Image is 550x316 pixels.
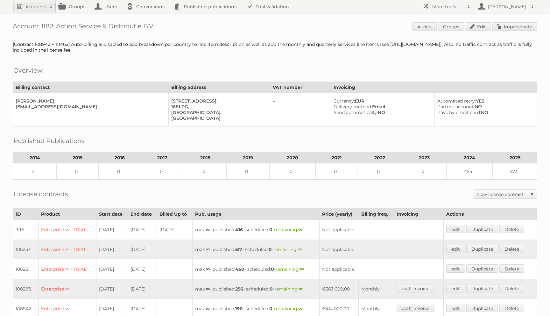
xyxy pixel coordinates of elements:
[13,189,68,199] h2: License contracts
[298,306,302,312] strong: ∞
[206,266,210,272] strong: ∞
[320,209,359,220] th: Price (yearly)
[299,286,303,292] strong: ∞
[128,259,157,279] td: [DATE]
[466,264,498,273] a: Duplicate
[13,240,39,259] td: 106233
[184,152,227,163] th: 2018
[499,284,524,292] a: Delete
[359,279,394,299] td: Monthly
[96,279,128,299] td: [DATE]
[320,240,444,259] td: Not applicable.
[320,259,444,279] td: Not applicable.
[57,152,99,163] th: 2015
[128,209,157,220] th: End date
[39,259,96,279] td: Enterprise ∞ - TRIAL
[269,247,272,252] strong: 0
[96,259,128,279] td: [DATE]
[39,279,96,299] td: Enterprise ∞
[193,279,320,299] td: max: - published: - scheduled: -
[493,152,537,163] th: 2025
[437,104,475,110] span: Partner account:
[13,136,85,146] h2: Published Publications
[320,220,444,240] td: Not applicable.
[269,306,272,312] strong: 0
[235,227,243,233] strong: 416
[437,98,476,104] span: Automated retry:
[499,245,524,253] a: Delete
[206,247,210,252] strong: ∞
[438,22,464,31] a: Groups
[499,304,524,312] a: Delete
[315,163,357,180] td: 0
[320,279,359,299] td: €363.600,00
[206,306,210,312] strong: ∞
[274,286,303,292] span: remaining:
[184,163,227,180] td: 0
[39,240,96,259] td: Enterprise ∞ - TRIAL
[206,286,210,292] strong: ∞
[446,264,465,273] a: edit
[128,220,157,240] td: [DATE]
[446,225,465,233] a: edit
[128,240,157,259] td: [DATE]
[273,247,302,252] span: remaining:
[235,306,243,312] strong: 190
[432,4,464,10] h2: More tools
[477,191,527,197] h2: New license contract
[57,163,99,180] td: 0
[466,225,498,233] a: Duplicate
[269,152,315,163] th: 2020
[13,22,537,32] h1: Account 1182: Action Service & Distributie B.V.
[13,41,537,53] div: [Contract 108942 + 111462] Auto-billing is disabled to add breakdown per country to line item des...
[227,152,269,163] th: 2019
[141,152,184,163] th: 2017
[193,209,320,220] th: Pub. usage
[16,98,163,104] div: [PERSON_NAME]
[13,209,39,220] th: ID
[128,279,157,299] td: [DATE]
[412,22,437,31] a: Audits
[269,227,272,233] strong: 0
[171,104,265,110] div: 1681 PG,
[235,266,244,272] strong: 460
[269,163,315,180] td: 0
[402,163,447,180] td: 0
[141,163,184,180] td: 0
[25,4,46,10] h2: Accounts
[270,93,331,126] td: –
[157,209,193,220] th: Billed Up to
[437,110,532,115] div: NO
[13,220,39,240] td: 996
[206,227,210,233] strong: ∞
[486,4,528,10] h2: [PERSON_NAME]
[334,104,429,110] div: Email
[446,152,492,163] th: 2024
[227,163,269,180] td: 0
[397,284,434,292] a: draft invoice
[193,220,320,240] td: max: - published: - scheduled: -
[16,104,163,110] div: [EMAIL_ADDRESS][DOMAIN_NAME]
[98,163,141,180] td: 0
[466,284,498,292] a: Duplicate
[466,22,491,31] a: Edit
[193,259,320,279] td: max: - published: - scheduled: -
[171,98,265,104] div: [STREET_ADDRESS],
[357,163,402,180] td: 0
[13,66,43,75] h2: Overview
[193,240,320,259] td: max: - published: - scheduled: -
[357,152,402,163] th: 2022
[39,209,96,220] th: Product
[466,245,498,253] a: Duplicate
[169,82,270,93] th: Billing address
[334,98,429,104] div: EUR
[274,227,302,233] span: remaining:
[235,247,242,252] strong: 517
[331,82,537,93] th: Invoicing
[96,220,128,240] td: [DATE]
[437,104,532,110] div: NO
[96,240,128,259] td: [DATE]
[397,304,434,312] a: draft invoice
[39,220,96,240] td: Enterprise ∞ - TRIAL
[334,110,429,115] div: NO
